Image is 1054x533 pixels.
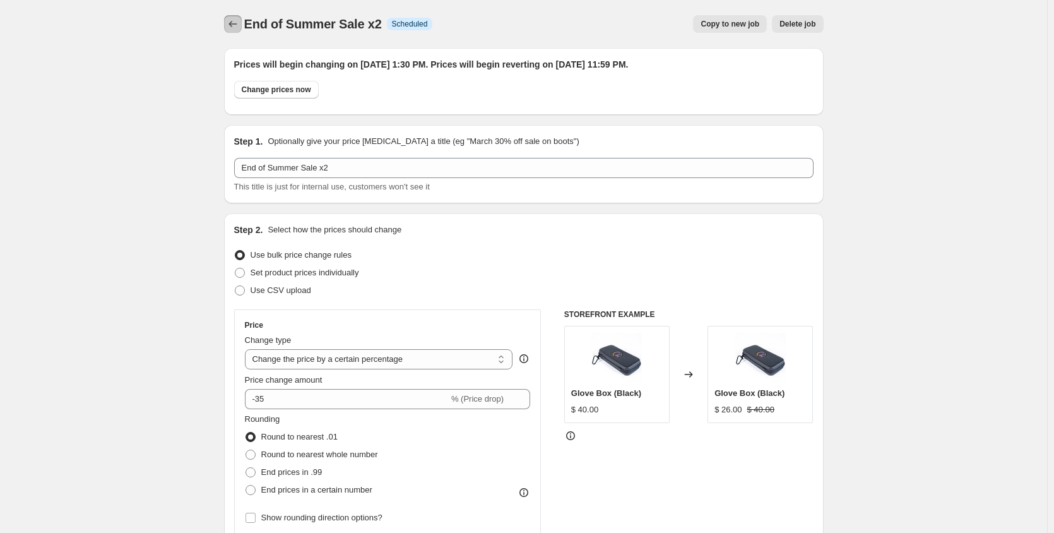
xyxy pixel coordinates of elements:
img: glove-box-851710_80x.jpg [735,333,786,383]
span: Delete job [779,19,815,29]
span: Rounding [245,414,280,424]
span: Glove Box (Black) [571,388,641,398]
span: Glove Box (Black) [714,388,785,398]
span: End of Summer Sale x2 [244,17,382,31]
input: 30% off holiday sale [234,158,814,178]
h2: Step 2. [234,224,263,236]
span: Round to nearest whole number [261,450,378,459]
div: $ 40.00 [571,404,598,416]
h3: Price [245,320,263,330]
span: Change type [245,335,292,345]
span: % (Price drop) [451,394,504,404]
h2: Step 1. [234,135,263,148]
h6: STOREFRONT EXAMPLE [564,309,814,320]
div: help [518,352,530,365]
h2: Prices will begin changing on [DATE] 1:30 PM. Prices will begin reverting on [DATE] 11:59 PM. [234,58,814,71]
span: This title is just for internal use, customers won't see it [234,182,430,191]
p: Select how the prices should change [268,224,401,236]
span: Change prices now [242,85,311,95]
div: $ 26.00 [714,404,742,416]
span: Show rounding direction options? [261,513,382,522]
span: Use bulk price change rules [251,250,352,260]
strike: $ 40.00 [747,404,774,416]
span: End prices in .99 [261,467,323,477]
input: -15 [245,389,449,409]
span: Copy to new job [701,19,759,29]
p: Optionally give your price [MEDICAL_DATA] a title (eg "March 30% off sale on boots") [268,135,579,148]
button: Change prices now [234,81,319,99]
span: Scheduled [392,19,428,29]
button: Copy to new job [693,15,767,33]
img: glove-box-851710_80x.jpg [591,333,642,383]
span: Set product prices individually [251,268,359,277]
span: Price change amount [245,375,323,385]
span: Round to nearest .01 [261,432,338,441]
button: Price change jobs [224,15,242,33]
span: End prices in a certain number [261,485,372,494]
button: Delete job [772,15,823,33]
span: Use CSV upload [251,285,311,295]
